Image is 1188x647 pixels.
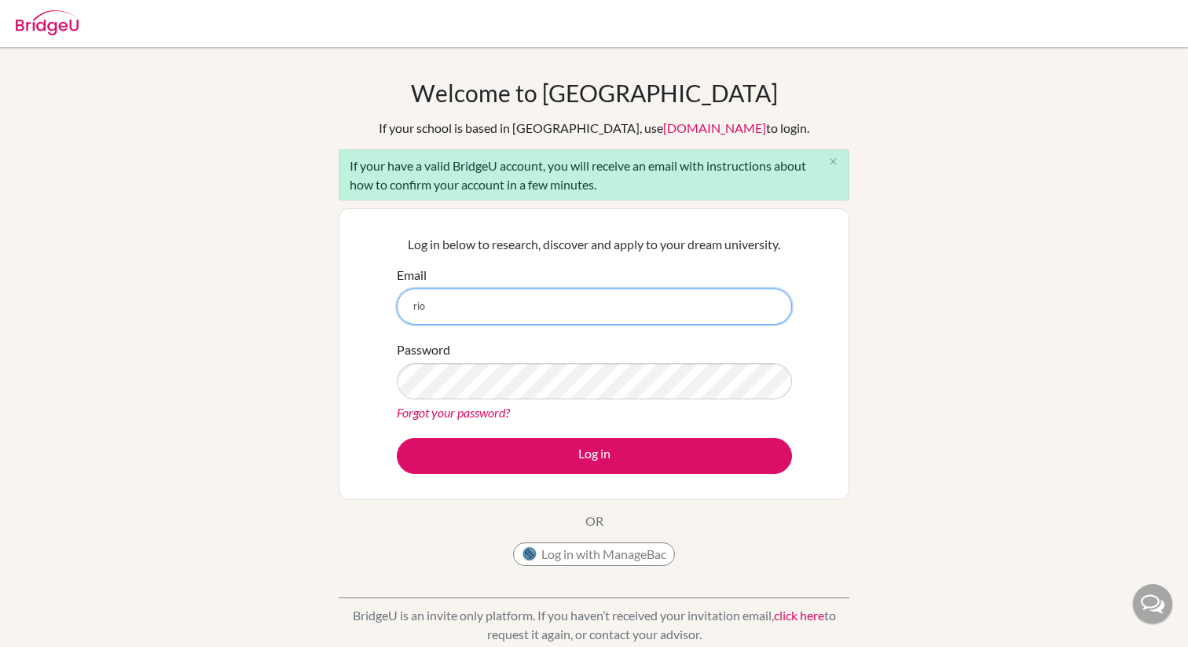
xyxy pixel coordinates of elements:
[397,266,427,285] label: Email
[397,235,792,254] p: Log in below to research, discover and apply to your dream university.
[827,156,839,167] i: close
[36,11,68,25] span: Help
[411,79,778,107] h1: Welcome to [GEOGRAPHIC_DATA]
[339,149,849,200] div: If your have a valid BridgeU account, you will receive an email with instructions about how to co...
[585,512,603,531] p: OR
[379,119,809,138] div: If your school is based in [GEOGRAPHIC_DATA], use to login.
[397,405,510,420] a: Forgot your password?
[663,120,766,135] a: [DOMAIN_NAME]
[774,608,824,623] a: click here
[817,150,849,174] button: Close
[397,340,450,359] label: Password
[397,438,792,474] button: Log in
[513,542,675,566] button: Log in with ManageBac
[339,606,849,644] p: BridgeU is an invite only platform. If you haven’t received your invitation email, to request it ...
[16,10,79,35] img: Bridge-U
